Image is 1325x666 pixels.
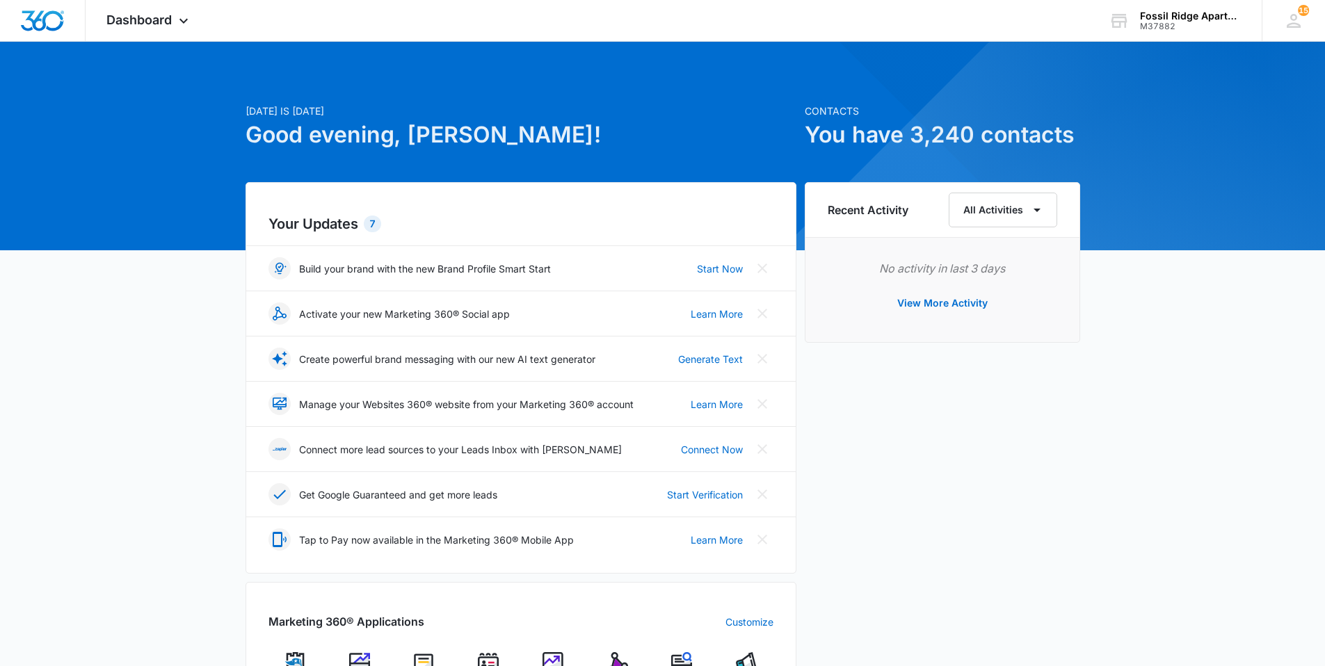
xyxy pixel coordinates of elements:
a: Customize [725,615,773,629]
h1: Good evening, [PERSON_NAME]! [246,118,796,152]
h2: Marketing 360® Applications [268,613,424,630]
div: notifications count [1298,5,1309,16]
p: [DATE] is [DATE] [246,104,796,118]
p: Connect more lead sources to your Leads Inbox with [PERSON_NAME] [299,442,622,457]
a: Learn More [691,397,743,412]
a: Start Now [697,261,743,276]
p: Manage your Websites 360® website from your Marketing 360® account [299,397,634,412]
button: Close [751,483,773,505]
button: View More Activity [883,286,1002,320]
div: 7 [364,216,381,232]
button: Close [751,302,773,325]
span: 15 [1298,5,1309,16]
div: account name [1140,10,1242,22]
p: No activity in last 3 days [828,260,1057,277]
a: Start Verification [667,487,743,502]
button: All Activities [949,193,1057,227]
a: Learn More [691,533,743,547]
h6: Recent Activity [828,202,908,218]
a: Generate Text [678,352,743,366]
a: Connect Now [681,442,743,457]
h2: Your Updates [268,213,773,234]
p: Create powerful brand messaging with our new AI text generator [299,352,595,366]
div: account id [1140,22,1242,31]
p: Get Google Guaranteed and get more leads [299,487,497,502]
p: Activate your new Marketing 360® Social app [299,307,510,321]
p: Tap to Pay now available in the Marketing 360® Mobile App [299,533,574,547]
p: Contacts [805,104,1080,118]
button: Close [751,348,773,370]
button: Close [751,257,773,279]
span: Dashboard [106,13,172,27]
a: Learn More [691,307,743,321]
h1: You have 3,240 contacts [805,118,1080,152]
button: Close [751,393,773,415]
button: Close [751,528,773,551]
button: Close [751,438,773,460]
p: Build your brand with the new Brand Profile Smart Start [299,261,551,276]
